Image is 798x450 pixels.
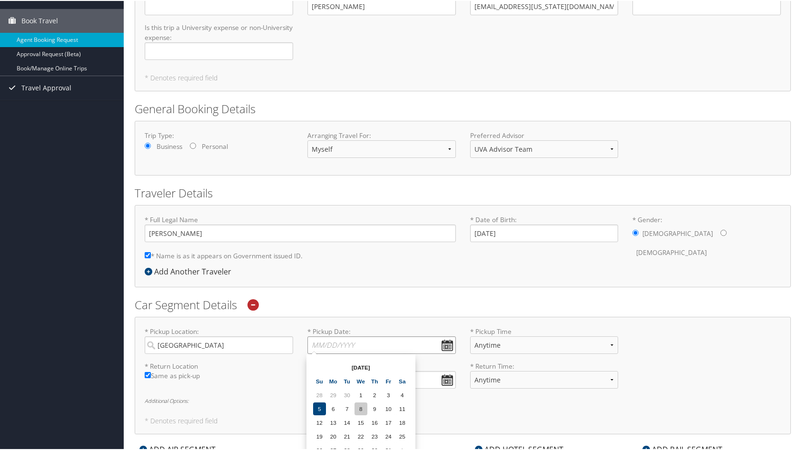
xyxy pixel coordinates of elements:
label: Business [157,141,182,150]
label: Same as pick-up [145,370,293,385]
label: [DEMOGRAPHIC_DATA] [636,243,707,261]
td: 11 [396,401,409,414]
th: Sa [396,374,409,387]
td: 10 [382,401,395,414]
h2: Traveler Details [135,184,791,200]
td: 23 [368,429,381,442]
td: 3 [382,388,395,401]
input: Same as pick-up [145,371,151,377]
input: * Gender:[DEMOGRAPHIC_DATA][DEMOGRAPHIC_DATA] [720,229,727,235]
td: 20 [327,429,340,442]
th: We [355,374,367,387]
th: Mo [327,374,340,387]
td: 6 [327,401,340,414]
th: Th [368,374,381,387]
h5: * Denotes required field [145,74,781,80]
input: * Pickup Date: [307,335,456,353]
td: 22 [355,429,367,442]
label: * Full Legal Name [145,214,456,241]
h2: General Booking Details [135,100,791,116]
td: 24 [382,429,395,442]
label: * Gender: [632,214,781,261]
td: 2 [368,388,381,401]
label: * Return Location [145,361,293,370]
label: Trip Type: [145,130,293,139]
label: Is this trip a University expense or non-University expense : [145,22,293,59]
input: * Name is as it appears on Government issued ID. [145,251,151,257]
td: 30 [341,388,354,401]
h5: * Denotes required field [145,417,781,423]
span: Travel Approval [21,75,71,99]
th: Su [313,374,326,387]
input: Is this trip a University expense or non-University expense: [145,41,293,59]
td: 21 [341,429,354,442]
label: Arranging Travel For: [307,130,456,139]
td: 7 [341,401,354,414]
label: Personal [202,141,228,150]
label: [DEMOGRAPHIC_DATA] [642,224,713,242]
td: 25 [396,429,409,442]
td: 13 [327,415,340,428]
td: 29 [327,388,340,401]
span: Book Travel [21,8,58,32]
input: * Gender:[DEMOGRAPHIC_DATA][DEMOGRAPHIC_DATA] [632,229,639,235]
label: * Pickup Time [470,326,619,361]
td: 14 [341,415,354,428]
div: Add Another Traveler [145,265,236,276]
label: * Return Time: [470,361,619,395]
td: 28 [313,388,326,401]
td: 1 [355,388,367,401]
th: [DATE] [327,360,395,373]
td: 4 [396,388,409,401]
h2: Car Segment Details [135,296,791,312]
select: * Return Time: [470,370,619,388]
td: 5 [313,401,326,414]
th: Fr [382,374,395,387]
label: * Name is as it appears on Government issued ID. [145,246,303,264]
td: 12 [313,415,326,428]
td: 19 [313,429,326,442]
td: 9 [368,401,381,414]
label: * Pickup Date: [307,326,456,353]
td: 8 [355,401,367,414]
label: * Pickup Location: [145,326,293,353]
h6: Additional Options: [145,397,781,402]
td: 18 [396,415,409,428]
label: Preferred Advisor [470,130,619,139]
input: * Full Legal Name [145,224,456,241]
td: 16 [368,415,381,428]
label: * Date of Birth: [470,214,619,241]
input: * Date of Birth: [470,224,619,241]
select: * Pickup Time [470,335,619,353]
th: Tu [341,374,354,387]
td: 15 [355,415,367,428]
td: 17 [382,415,395,428]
